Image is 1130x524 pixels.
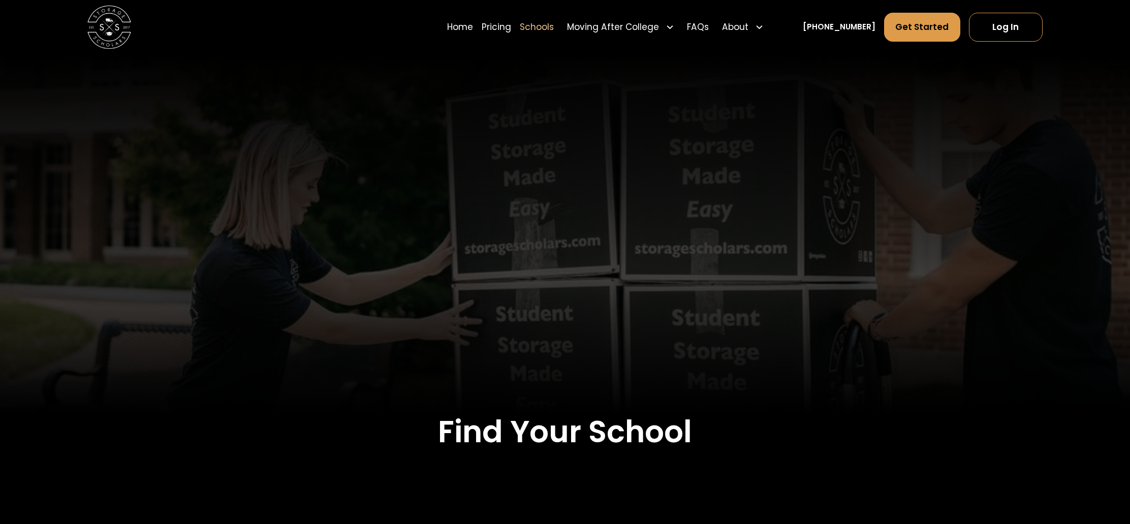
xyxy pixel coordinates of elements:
[969,13,1043,42] a: Log In
[803,21,875,32] a: [PHONE_NUMBER]
[174,414,956,450] h2: Find Your School
[567,21,659,34] div: Moving After College
[722,21,748,34] div: About
[87,6,131,49] img: Storage Scholars main logo
[482,12,511,43] a: Pricing
[520,12,554,43] a: Schools
[687,12,709,43] a: FAQs
[884,13,960,42] a: Get Started
[447,12,473,43] a: Home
